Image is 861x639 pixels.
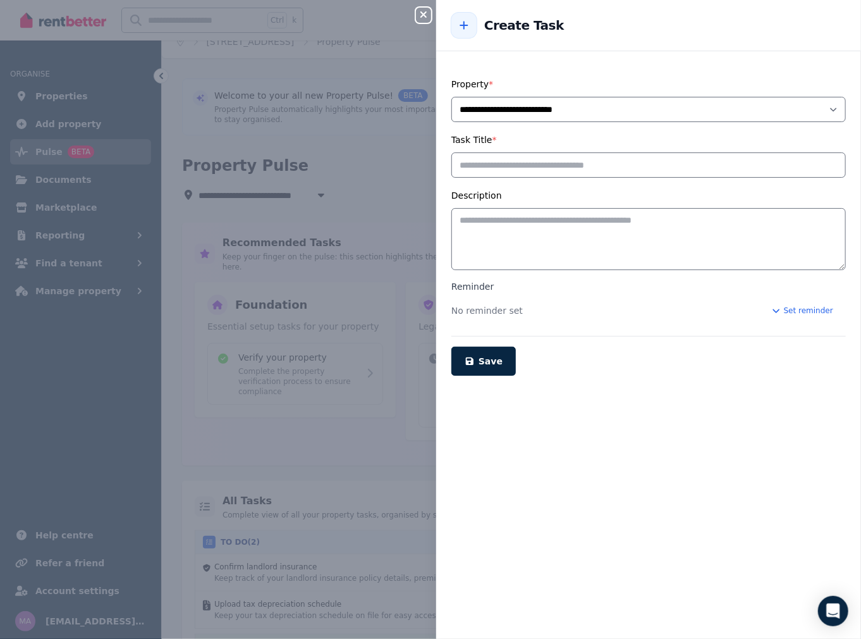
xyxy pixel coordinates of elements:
label: Description [451,190,502,201]
button: Set reminder [759,301,846,321]
h2: Create Task [484,16,564,34]
button: Save [451,347,516,376]
label: Task Title [451,135,497,145]
label: Property [451,79,493,89]
span: Save [479,356,503,366]
div: Open Intercom Messenger [818,596,848,626]
span: No reminder set [451,304,523,317]
label: Reminder [451,280,846,293]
